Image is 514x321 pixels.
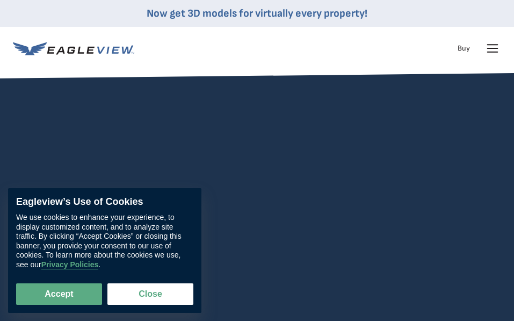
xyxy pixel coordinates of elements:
button: Accept [16,283,102,305]
button: Close [107,283,193,305]
a: Now get 3D models for virtually every property! [147,7,367,20]
div: Eagleview’s Use of Cookies [16,196,193,208]
div: We use cookies to enhance your experience, to display customized content, and to analyze site tra... [16,213,193,270]
a: Buy [458,44,470,53]
a: Privacy Policies [41,261,99,270]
